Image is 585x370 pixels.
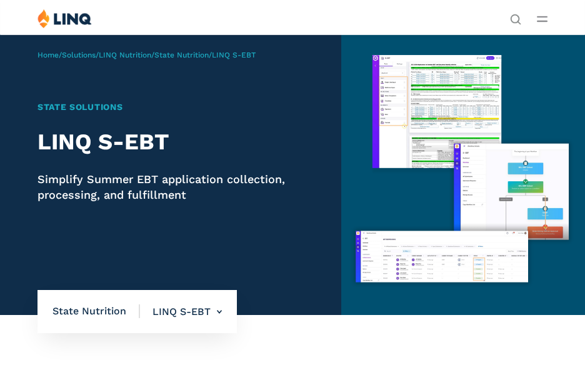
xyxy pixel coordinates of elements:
p: Simplify Summer EBT application collection, processing, and fulfillment [37,171,304,203]
a: LINQ Nutrition [99,51,151,59]
span: / / / / [37,51,256,59]
span: State Nutrition [52,304,140,318]
h2: LINQ S-EBT [37,129,304,155]
img: LINQ | K‑12 Software [37,9,92,28]
img: SEBT [341,34,585,315]
a: Solutions [62,51,96,59]
button: Open Search Bar [510,12,521,24]
a: State Nutrition [154,51,209,59]
h1: State Solutions [37,101,304,114]
span: LINQ S-EBT [212,51,256,59]
button: Open Main Menu [537,12,547,26]
a: Home [37,51,59,59]
nav: Utility Navigation [510,9,521,24]
li: LINQ S-EBT [140,290,222,334]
